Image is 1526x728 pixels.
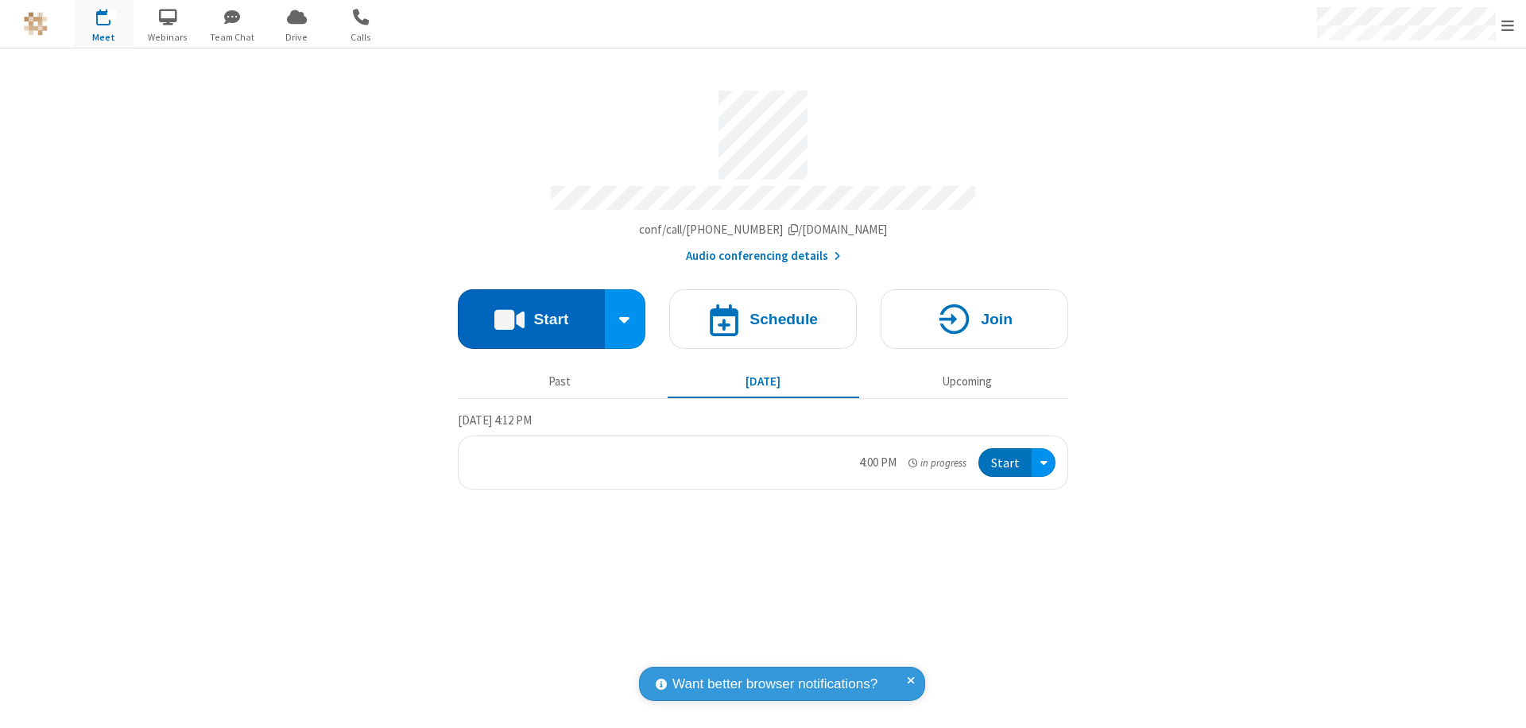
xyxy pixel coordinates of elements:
[533,312,568,327] h4: Start
[203,30,262,45] span: Team Chat
[669,289,857,349] button: Schedule
[871,366,1063,397] button: Upcoming
[464,366,656,397] button: Past
[138,30,198,45] span: Webinars
[981,312,1013,327] h4: Join
[672,674,877,695] span: Want better browser notifications?
[639,221,888,239] button: Copy my meeting room linkCopy my meeting room link
[749,312,818,327] h4: Schedule
[24,12,48,36] img: QA Selenium DO NOT DELETE OR CHANGE
[1032,448,1055,478] div: Open menu
[978,448,1032,478] button: Start
[107,9,118,21] div: 1
[74,30,134,45] span: Meet
[458,412,532,428] span: [DATE] 4:12 PM
[605,289,646,349] div: Start conference options
[458,411,1068,490] section: Today's Meetings
[908,455,966,470] em: in progress
[458,289,605,349] button: Start
[639,222,888,237] span: Copy my meeting room link
[859,454,897,472] div: 4:00 PM
[331,30,391,45] span: Calls
[458,79,1068,265] section: Account details
[881,289,1068,349] button: Join
[1486,687,1514,717] iframe: Chat
[686,247,841,265] button: Audio conferencing details
[267,30,327,45] span: Drive
[668,366,859,397] button: [DATE]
